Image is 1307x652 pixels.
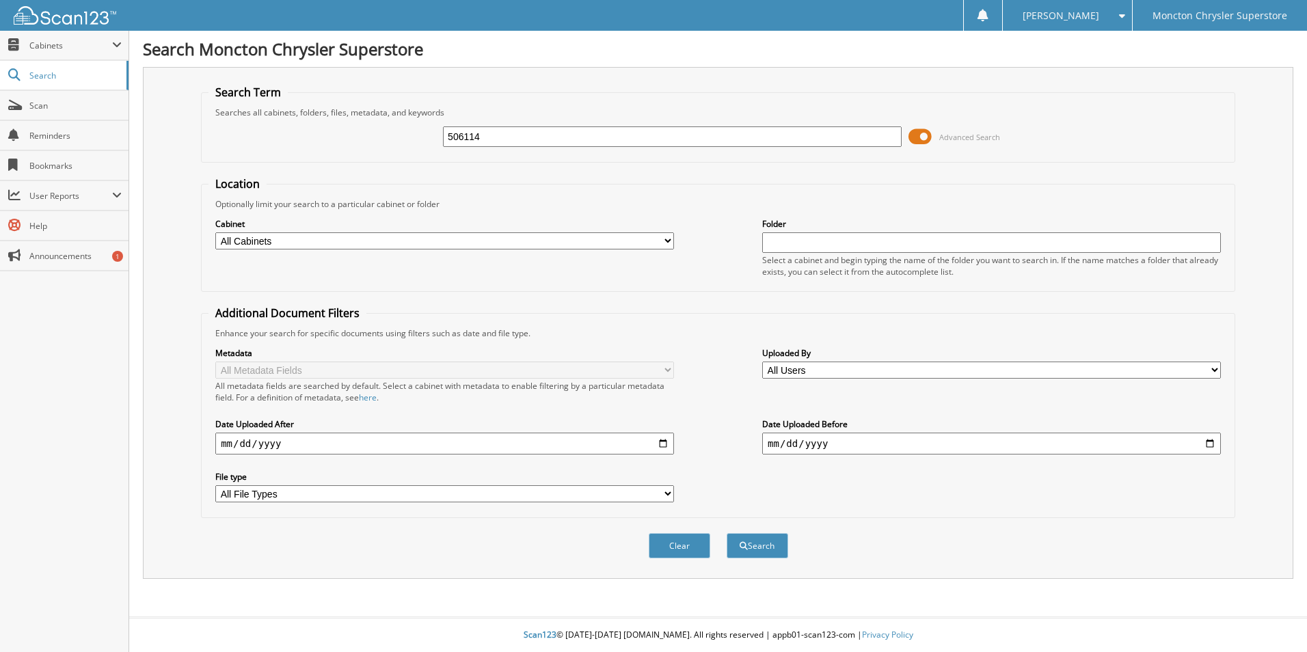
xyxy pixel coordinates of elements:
[129,619,1307,652] div: © [DATE]-[DATE] [DOMAIN_NAME]. All rights reserved | appb01-scan123-com |
[208,107,1228,118] div: Searches all cabinets, folders, files, metadata, and keywords
[208,327,1228,339] div: Enhance your search for specific documents using filters such as date and file type.
[649,533,710,558] button: Clear
[29,130,122,141] span: Reminders
[29,100,122,111] span: Scan
[215,433,674,454] input: start
[29,70,120,81] span: Search
[1023,12,1099,20] span: [PERSON_NAME]
[727,533,788,558] button: Search
[29,40,112,51] span: Cabinets
[762,418,1221,430] label: Date Uploaded Before
[215,380,674,403] div: All metadata fields are searched by default. Select a cabinet with metadata to enable filtering b...
[215,418,674,430] label: Date Uploaded After
[215,218,674,230] label: Cabinet
[29,220,122,232] span: Help
[939,132,1000,142] span: Advanced Search
[215,347,674,359] label: Metadata
[29,250,122,262] span: Announcements
[762,347,1221,359] label: Uploaded By
[208,85,288,100] legend: Search Term
[29,190,112,202] span: User Reports
[762,218,1221,230] label: Folder
[762,254,1221,277] div: Select a cabinet and begin typing the name of the folder you want to search in. If the name match...
[208,198,1228,210] div: Optionally limit your search to a particular cabinet or folder
[215,471,674,483] label: File type
[524,629,556,640] span: Scan123
[208,305,366,321] legend: Additional Document Filters
[359,392,377,403] a: here
[143,38,1293,60] h1: Search Moncton Chrysler Superstore
[208,176,267,191] legend: Location
[14,6,116,25] img: scan123-logo-white.svg
[862,629,913,640] a: Privacy Policy
[762,433,1221,454] input: end
[29,160,122,172] span: Bookmarks
[112,251,123,262] div: 1
[1153,12,1287,20] span: Moncton Chrysler Superstore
